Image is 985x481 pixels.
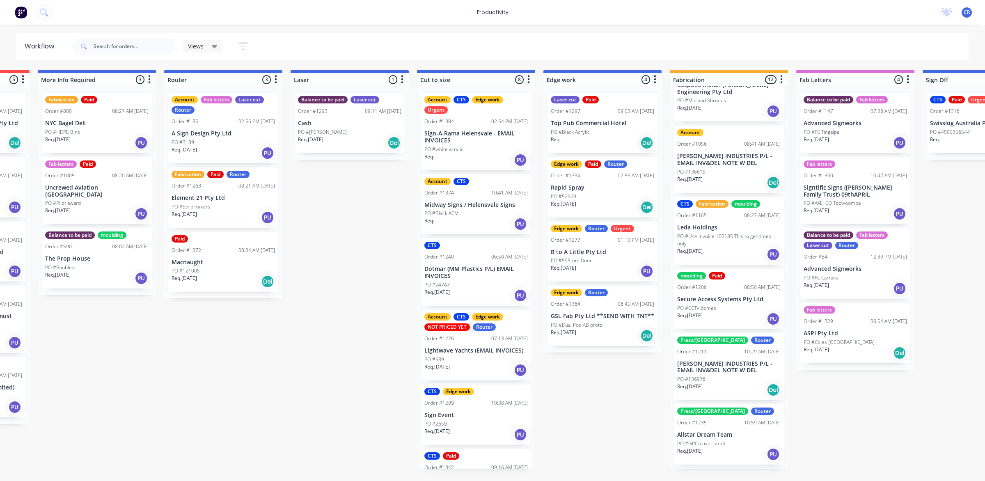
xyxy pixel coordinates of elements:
[930,128,970,136] p: PO #4500356544
[893,282,906,295] div: PU
[135,136,148,149] div: PU
[424,253,454,261] div: Order #1240
[350,96,379,103] div: Laser cut
[677,104,703,112] p: Req. [DATE]
[261,147,274,160] div: PU
[424,399,454,407] div: Order #1299
[421,310,531,380] div: AccountCTSEdge workNOT PRICED YETRouterOrder #122607:13 AM [DATE]Lightwave Yachts (EMAIL INVOICES...
[709,272,725,279] div: Paid
[677,129,703,136] div: Account
[893,207,906,220] div: PU
[424,464,454,471] div: Order #1342
[551,289,582,296] div: Edge work
[172,130,275,137] p: A Sign Design Pty Ltd
[45,264,74,271] p: PO #Baubles
[172,171,204,178] div: Fabrication
[81,96,97,103] div: Paid
[45,207,71,214] p: Req. [DATE]
[547,286,657,346] div: Edge workRouterOrder #136406:45 AM [DATE]GSL Fab Pty Ltd **SEND WITH TNT**PO #Dual Pod AB protoRe...
[674,333,784,401] div: Press/[GEOGRAPHIC_DATA]RouterOrder #121110:29 AM [DATE][PERSON_NAME] INDUSTRIES P/L - EMAIL INV&D...
[804,172,833,179] div: Order #1300
[135,272,148,285] div: PU
[677,431,781,438] p: Allstar Dream Team
[424,388,440,395] div: CTS
[800,303,910,363] div: Fab lettersOrder #132906:54 AM [DATE]ASPI Pty LtdPO #Coles [GEOGRAPHIC_DATA]Req.[DATE]Del
[424,266,528,279] p: Dotmar (MM Plastics P/L) EMAIL INVOICES
[235,96,264,103] div: Laser cut
[298,108,328,115] div: Order #1293
[172,267,200,275] p: PO #121005
[677,305,716,312] p: PO #CCTV domes
[744,212,781,219] div: 08:27 AM [DATE]
[365,108,401,115] div: 09:11 AM [DATE]
[856,96,888,103] div: Fab letters
[514,364,527,377] div: PU
[582,96,599,103] div: Paid
[42,93,152,153] div: FabricationPaidOrder #80008:27 AM [DATE]NYC Bagel DeliPO #HDPE BinsReq.[DATE]PU
[751,337,774,344] div: Router
[585,289,608,296] div: Router
[172,96,198,103] div: Account
[168,232,278,292] div: PaidOrder #107208:04 AM [DATE]MacnaughtPO #121005Req.[DATE]Del
[547,93,657,153] div: Laser cutPaidOrder #129709:03 AM [DATE]Top Pub Commercial HotelPO #Black AcrylicReq.Del
[491,253,528,261] div: 06:50 AM [DATE]
[551,128,590,136] p: PO #Black Acrylic
[172,195,275,202] p: Element 21 Pty Ltd
[677,247,703,255] p: Req. [DATE]
[261,211,274,224] div: PU
[551,313,654,320] p: GSL Fab Pty Ltd **SEND WITH TNT**
[930,108,960,115] div: Order #1316
[424,412,528,419] p: Sign Event
[930,136,940,143] p: Req.
[767,105,780,118] div: PU
[677,233,781,247] p: PO #Use Invoice 100185 This to get times only
[472,96,503,103] div: Edge work
[618,300,654,308] div: 06:45 AM [DATE]
[696,200,728,208] div: Fabrication
[674,269,784,329] div: mouldingPaidOrder #120608:50 AM [DATE]Secure Access Systems Pty LtdPO #CCTV domesReq.[DATE]PU
[238,247,275,254] div: 08:04 AM [DATE]
[870,108,907,115] div: 07:38 AM [DATE]
[604,160,627,168] div: Router
[45,184,149,198] p: Uncrewed Aviation [GEOGRAPHIC_DATA]
[677,408,748,415] div: Press/[GEOGRAPHIC_DATA]
[168,93,278,163] div: AccountFab lettersLaser cutRouterOrder #18502:56 PM [DATE]A Sign Design Pty LtdPO #3189Req.[DATE]PU
[674,55,784,122] div: Bespoke Metal/ [PERSON_NAME] Engineering Pty LtdPO #Midland ShroudsReq.[DATE]PU
[25,41,58,51] div: Workflow
[424,335,454,342] div: Order #1226
[387,136,401,149] div: Del
[804,318,833,325] div: Order #1329
[172,259,275,266] p: Macnaught
[551,300,580,308] div: Order #1364
[15,6,27,18] img: Factory
[491,335,528,342] div: 07:13 AM [DATE]
[238,118,275,125] div: 02:56 PM [DATE]
[930,96,946,103] div: CTS
[424,130,528,144] p: Sign-A-Rama Helensvale - EMAIL INVOICES
[804,231,853,239] div: Balance to be paid
[744,348,781,355] div: 10:29 AM [DATE]
[640,329,653,342] div: Del
[424,281,450,289] p: PO #24743
[454,178,469,185] div: CTS
[551,96,580,103] div: Laser cut
[261,275,274,288] div: Del
[804,136,829,143] p: Req. [DATE]
[551,236,580,244] div: Order #1277
[424,146,463,153] p: PO #white acrylic
[172,106,195,114] div: Router
[424,313,451,321] div: Account
[443,452,459,460] div: Paid
[42,157,152,224] div: Fab lettersPaidOrder #100508:20 AM [DATE]Uncrewed Aviation [GEOGRAPHIC_DATA]PO #Pilot awardReq.[D...
[491,464,528,471] div: 09:16 AM [DATE]
[42,228,152,289] div: Balance to be paidmouldingOrder #59008:02 AM [DATE]The Prop HousePO #BaublesReq.[DATE]PU
[298,96,348,103] div: Balance to be paid
[172,235,188,243] div: Paid
[870,318,907,325] div: 06:54 AM [DATE]
[677,168,706,176] p: PO #136615
[172,146,197,153] p: Req. [DATE]
[551,249,654,256] p: B to A Little Pty Ltd
[964,9,970,16] span: CR
[424,242,440,249] div: CTS
[804,199,861,207] p: PO #AXL+CO Toowoomba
